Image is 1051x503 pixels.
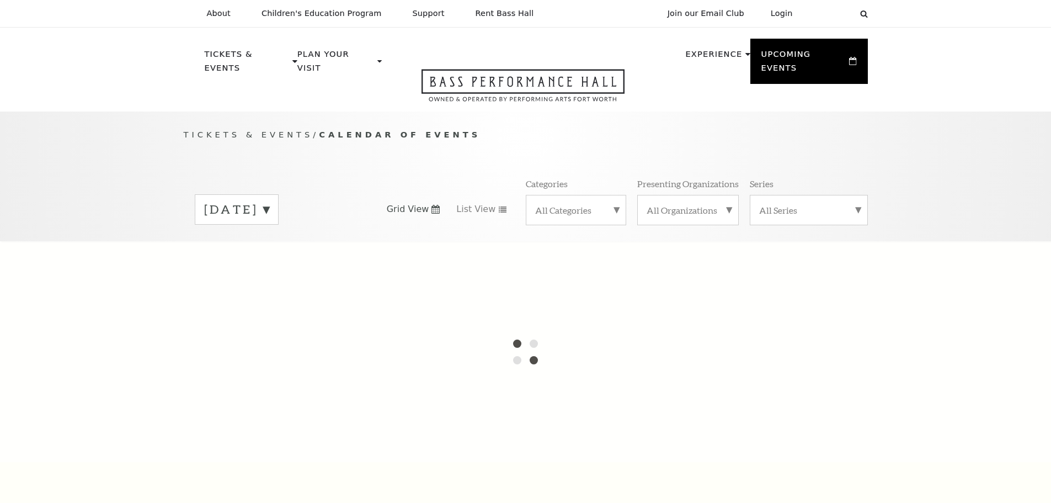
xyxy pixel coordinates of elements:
[750,178,773,189] p: Series
[207,9,231,18] p: About
[184,128,868,142] p: /
[761,47,847,81] p: Upcoming Events
[647,204,729,216] label: All Organizations
[204,201,269,218] label: [DATE]
[413,9,445,18] p: Support
[387,203,429,215] span: Grid View
[759,204,858,216] label: All Series
[297,47,375,81] p: Plan Your Visit
[456,203,495,215] span: List View
[535,204,617,216] label: All Categories
[637,178,739,189] p: Presenting Organizations
[262,9,382,18] p: Children's Education Program
[319,130,481,139] span: Calendar of Events
[685,47,742,67] p: Experience
[810,8,850,19] select: Select:
[476,9,534,18] p: Rent Bass Hall
[184,130,313,139] span: Tickets & Events
[205,47,290,81] p: Tickets & Events
[526,178,568,189] p: Categories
